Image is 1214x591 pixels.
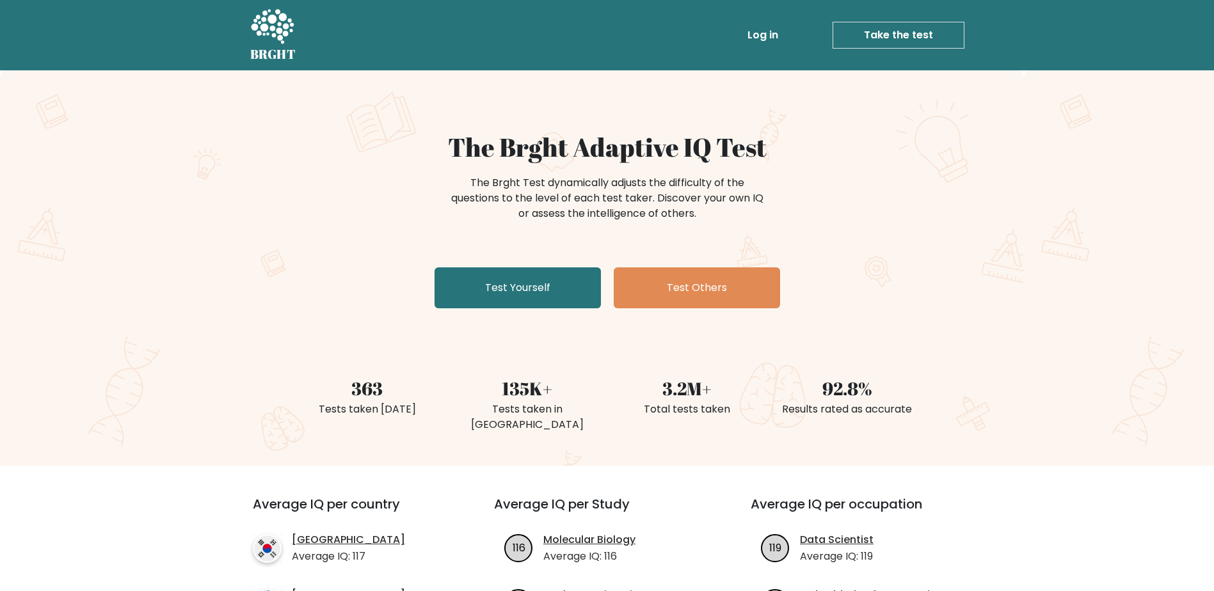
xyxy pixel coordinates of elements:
[250,5,296,65] a: BRGHT
[800,532,874,548] a: Data Scientist
[292,549,405,564] p: Average IQ: 117
[292,532,405,548] a: [GEOGRAPHIC_DATA]
[614,267,780,308] a: Test Others
[543,532,635,548] a: Molecular Biology
[769,540,781,555] text: 119
[751,496,977,527] h3: Average IQ per occupation
[775,375,920,402] div: 92.8%
[295,402,440,417] div: Tests taken [DATE]
[833,22,964,49] a: Take the test
[253,534,282,563] img: country
[513,540,525,555] text: 116
[447,175,767,221] div: The Brght Test dynamically adjusts the difficulty of the questions to the level of each test take...
[800,549,874,564] p: Average IQ: 119
[615,402,760,417] div: Total tests taken
[295,132,920,162] h1: The Brght Adaptive IQ Test
[543,549,635,564] p: Average IQ: 116
[250,47,296,62] h5: BRGHT
[455,375,600,402] div: 135K+
[775,402,920,417] div: Results rated as accurate
[435,267,601,308] a: Test Yourself
[494,496,720,527] h3: Average IQ per Study
[253,496,448,527] h3: Average IQ per country
[742,22,783,48] a: Log in
[455,402,600,432] div: Tests taken in [GEOGRAPHIC_DATA]
[615,375,760,402] div: 3.2M+
[295,375,440,402] div: 363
